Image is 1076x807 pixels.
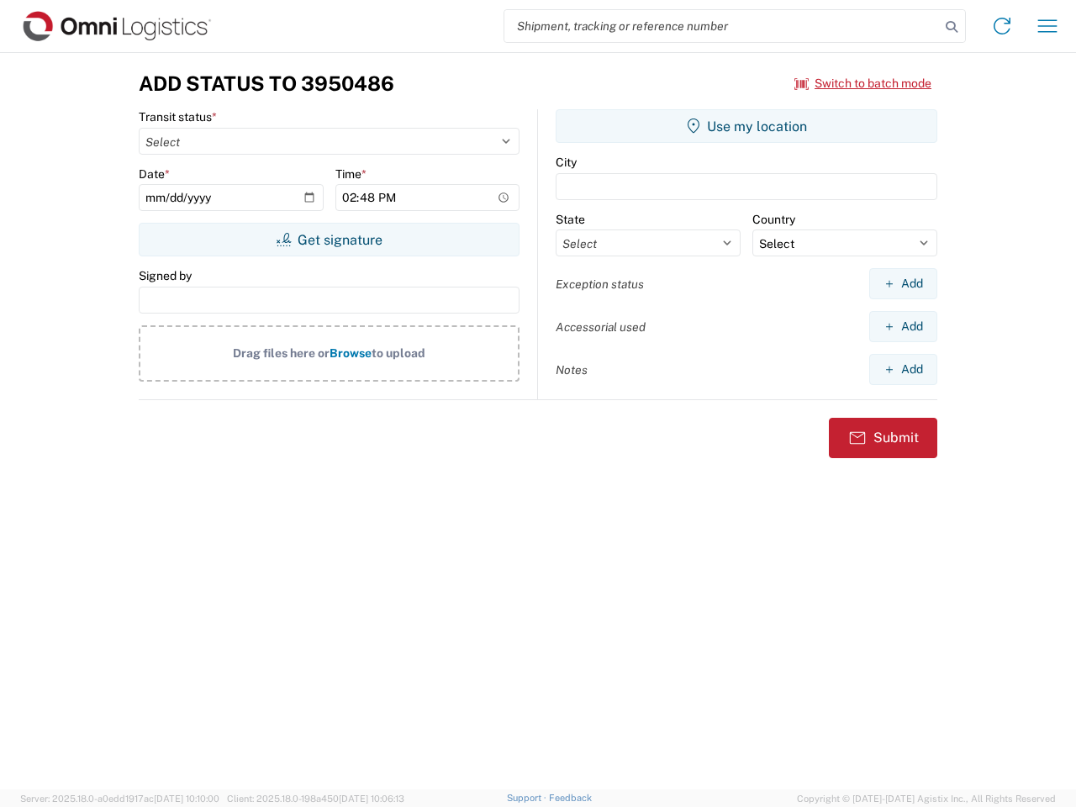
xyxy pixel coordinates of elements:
[556,277,644,292] label: Exception status
[339,794,404,804] span: [DATE] 10:06:13
[869,354,937,385] button: Add
[556,362,588,377] label: Notes
[752,212,795,227] label: Country
[139,109,217,124] label: Transit status
[556,319,646,335] label: Accessorial used
[869,268,937,299] button: Add
[227,794,404,804] span: Client: 2025.18.0-198a450
[504,10,940,42] input: Shipment, tracking or reference number
[797,791,1056,806] span: Copyright © [DATE]-[DATE] Agistix Inc., All Rights Reserved
[139,268,192,283] label: Signed by
[233,346,330,360] span: Drag files here or
[869,311,937,342] button: Add
[507,793,549,803] a: Support
[139,71,394,96] h3: Add Status to 3950486
[372,346,425,360] span: to upload
[330,346,372,360] span: Browse
[335,166,367,182] label: Time
[139,166,170,182] label: Date
[20,794,219,804] span: Server: 2025.18.0-a0edd1917ac
[139,223,520,256] button: Get signature
[556,155,577,170] label: City
[549,793,592,803] a: Feedback
[154,794,219,804] span: [DATE] 10:10:00
[556,212,585,227] label: State
[794,70,931,98] button: Switch to batch mode
[556,109,937,143] button: Use my location
[829,418,937,458] button: Submit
